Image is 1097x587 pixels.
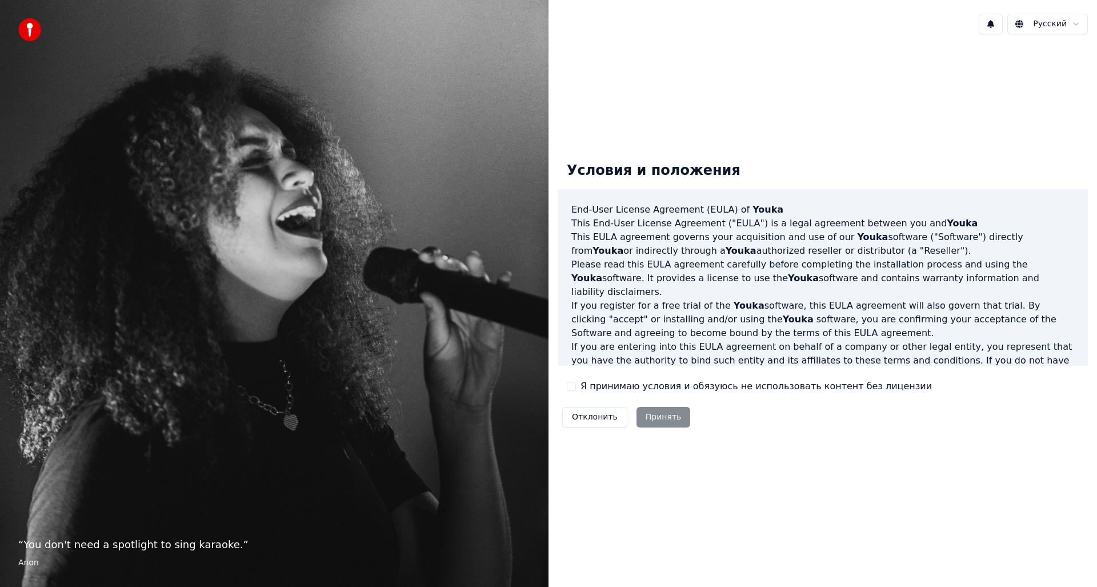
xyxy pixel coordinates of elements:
[726,245,756,256] span: Youka
[592,245,623,256] span: Youka
[571,258,1074,299] p: Please read this EULA agreement carefully before completing the installation process and using th...
[571,299,1074,340] p: If you register for a free trial of the software, this EULA agreement will also govern that trial...
[18,537,530,553] p: “ You don't need a spotlight to sing karaoke. ”
[571,203,1074,217] h3: End-User License Agreement (EULA) of
[947,218,978,229] span: Youka
[580,380,932,393] label: Я принимаю условия и обязуюсь не использовать контент без лицензии
[562,407,627,428] button: Отклонить
[734,300,764,311] span: Youka
[857,231,888,242] span: Youka
[752,204,783,215] span: Youka
[571,217,1074,230] p: This End-User License Agreement ("EULA") is a legal agreement between you and
[571,230,1074,258] p: This EULA agreement governs your acquisition and use of our software ("Software") directly from o...
[783,314,814,325] span: Youka
[571,340,1074,395] p: If you are entering into this EULA agreement on behalf of a company or other legal entity, you re...
[558,153,750,189] div: Условия и положения
[788,273,819,283] span: Youka
[18,557,530,569] footer: Anon
[571,273,602,283] span: Youka
[18,18,41,41] img: youka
